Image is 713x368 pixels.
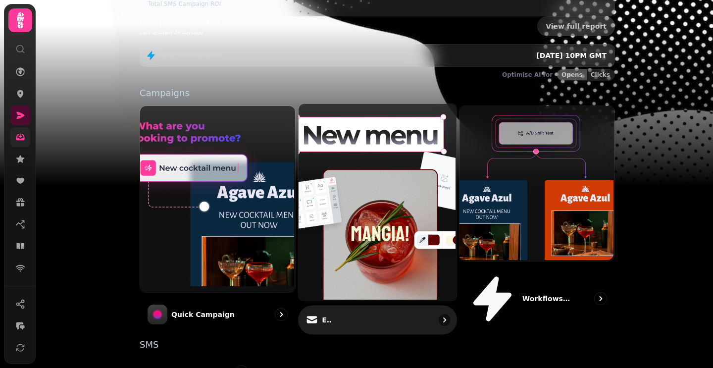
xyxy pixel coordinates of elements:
[591,72,610,78] span: Clicks
[596,294,606,304] svg: go to
[537,16,615,36] a: View full report
[140,29,223,36] p: Last updated 24 days ago
[459,105,615,332] a: Workflows (coming soon)Workflows (coming soon)
[140,17,223,29] p: From [DATE] to [DATE]
[587,69,614,80] button: Clicks
[322,315,332,325] p: Email
[522,294,572,304] p: Workflows (coming soon)
[140,340,615,349] p: SMS
[536,52,607,59] span: [DATE] 10PM GMT
[140,89,615,98] p: Campaigns
[297,103,455,300] img: Email
[276,310,286,319] svg: go to
[139,105,294,291] img: Quick Campaign
[557,69,587,80] button: Opens
[160,51,221,60] p: Best time to send
[140,105,296,332] a: Quick CampaignQuick Campaign
[502,71,553,79] p: Optimise AI for
[561,72,583,78] span: Opens
[298,103,457,334] a: EmailEmail
[458,105,613,260] img: Workflows (coming soon)
[171,310,235,319] p: Quick Campaign
[439,315,449,325] svg: go to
